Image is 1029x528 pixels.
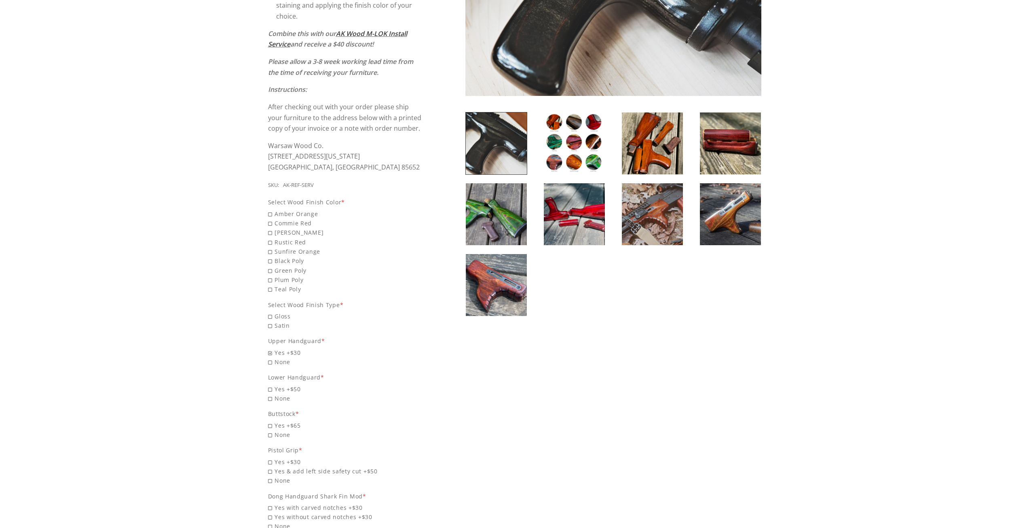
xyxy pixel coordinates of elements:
span: Yes +$30 [268,348,423,357]
div: AK-REF-SERV [283,181,314,190]
img: AK Wood Refinishing Service [700,112,761,174]
em: Please allow a 3-8 week working lead time from the time of receiving your furniture. [268,57,413,77]
span: Teal Poly [268,284,423,294]
div: Dong Handguard Shark Fin Mod [268,492,423,501]
div: Pistol Grip [268,445,423,455]
div: SKU: [268,181,279,190]
span: None [268,394,423,403]
span: [STREET_ADDRESS][US_STATE] [268,152,360,161]
a: AK Wood M-LOK Install Service [268,29,407,49]
span: Yes +$30 [268,457,423,467]
img: AK Wood Refinishing Service [544,112,605,174]
em: Instructions: [268,85,307,94]
img: AK Wood Refinishing Service [466,112,527,174]
img: AK Wood Refinishing Service [700,183,761,245]
span: Yes & add left side safety cut +$50 [268,467,423,476]
div: Select Wood Finish Type [268,300,423,310]
span: Gloss [268,312,423,321]
span: [GEOGRAPHIC_DATA], [GEOGRAPHIC_DATA] 85652 [268,163,420,172]
span: Amber Orange [268,209,423,218]
span: Black Poly [268,256,423,265]
span: Yes +$50 [268,384,423,394]
em: Combine this with our and receive a $40 discount! [268,29,407,49]
div: Upper Handguard [268,336,423,346]
span: Warsaw Wood Co. [268,141,323,150]
span: Sunfire Orange [268,247,423,256]
img: AK Wood Refinishing Service [466,183,527,245]
span: None [268,476,423,485]
span: Yes +$65 [268,421,423,430]
span: Yes without carved notches +$30 [268,512,423,522]
span: Plum Poly [268,275,423,284]
span: Commie Red [268,218,423,228]
img: AK Wood Refinishing Service [466,254,527,316]
img: AK Wood Refinishing Service [622,112,683,174]
img: AK Wood Refinishing Service [544,183,605,245]
div: Lower Handguard [268,373,423,382]
img: AK Wood Refinishing Service [622,183,683,245]
span: Green Poly [268,266,423,275]
span: [PERSON_NAME] [268,228,423,237]
span: Rustic Red [268,237,423,247]
div: Select Wood Finish Color [268,197,423,207]
span: Yes with carved notches +$30 [268,503,423,512]
span: Satin [268,321,423,330]
p: After checking out with your order please ship your furniture to the address below with a printed... [268,102,423,134]
span: None [268,357,423,367]
div: Buttstock [268,409,423,418]
span: None [268,430,423,439]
